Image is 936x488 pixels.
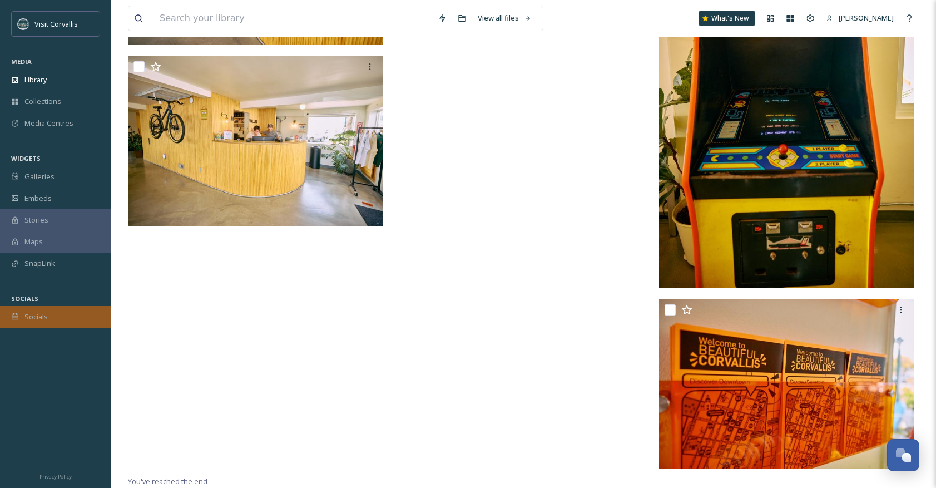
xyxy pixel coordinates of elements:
span: Privacy Policy [39,473,72,480]
span: Socials [24,312,48,322]
a: What's New [699,11,755,26]
span: Galleries [24,171,55,182]
span: MEDIA [11,57,32,66]
span: You've reached the end [128,476,207,486]
span: Media Centres [24,118,73,129]
img: Hotel Corvallis-Corvallis-Share-VisitCorvallis 1.jpg [128,56,383,226]
span: Collections [24,96,61,107]
span: SOCIALS [11,294,38,303]
span: SnapLink [24,258,55,269]
input: Search your library [154,6,432,31]
button: Open Chat [887,439,919,471]
span: Visit Corvallis [34,19,78,29]
span: WIDGETS [11,154,41,162]
img: Hotel Corvallis-Corvallis-Share-VisitCorvallis 2.jpg [659,299,914,469]
a: [PERSON_NAME] [820,7,899,29]
span: Maps [24,236,43,247]
span: Stories [24,215,48,225]
span: [PERSON_NAME] [839,13,894,23]
a: View all files [472,7,537,29]
a: Privacy Policy [39,469,72,482]
span: Library [24,75,47,85]
img: visit-corvallis-badge-dark-blue-orange%281%29.png [18,18,29,29]
span: Embeds [24,193,52,204]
